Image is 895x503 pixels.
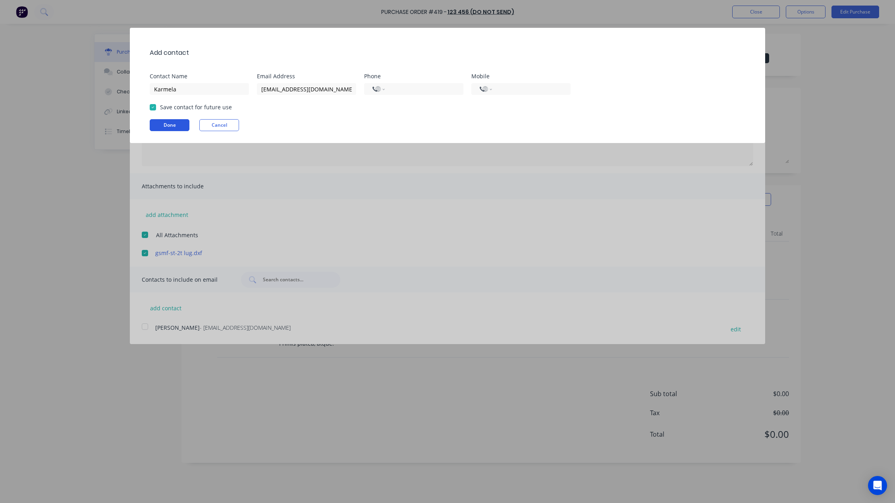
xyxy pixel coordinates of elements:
div: Contact Name [150,74,257,79]
div: Email Address [257,74,364,79]
div: Open Intercom Messenger [868,476,887,495]
button: Done [150,119,189,131]
button: Cancel [199,119,239,131]
div: Phone [364,74,471,79]
div: Save contact for future use [160,103,232,111]
div: Mobile [471,74,579,79]
div: Add contact [150,48,189,58]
